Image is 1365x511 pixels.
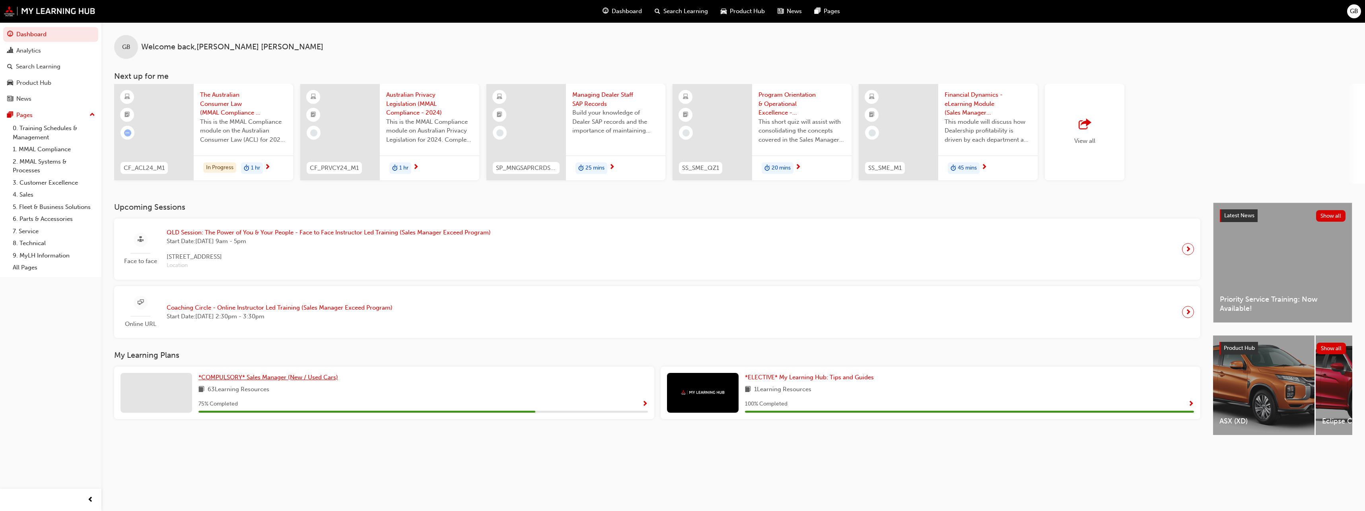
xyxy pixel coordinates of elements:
button: GB [1347,4,1361,18]
span: learningResourceType_ELEARNING-icon [497,92,502,102]
a: mmal [4,6,95,16]
a: Latest NewsShow allPriority Service Training: Now Available! [1213,203,1352,323]
button: DashboardAnalyticsSearch LearningProduct HubNews [3,25,98,108]
span: book-icon [198,385,204,395]
a: SS_SME_QZ1Program Orientation & Operational Excellence - Assessment Quiz (Sales Manager Exceed Pr... [673,84,852,180]
span: 63 Learning Resources [208,385,269,395]
span: 1 Learning Resources [754,385,811,395]
span: Start Date: [DATE] 9am - 5pm [167,237,491,246]
a: Online URLCoaching Circle - Online Instructor Led Training (Sales Manager Exceed Program)Start Da... [121,293,1194,332]
a: 1. MMAL Compliance [10,143,98,156]
span: QLD Session: The Power of You & Your People - Face to Face Instructor Led Training (Sales Manager... [167,228,491,237]
span: booktick-icon [869,110,875,120]
a: 3. Customer Excellence [10,177,98,189]
span: outbound-icon [1079,119,1091,130]
a: 9. MyLH Information [10,250,98,262]
span: 20 mins [772,164,791,173]
span: View all [1074,137,1095,144]
span: learningResourceType_ELEARNING-icon [311,92,316,102]
span: The Australian Consumer Law (MMAL Compliance - 2024) [200,90,287,117]
span: ASX (XD) [1219,417,1308,426]
span: pages-icon [7,112,13,119]
div: Pages [16,111,33,120]
span: next-icon [1185,306,1191,318]
button: View all [1045,84,1224,183]
span: [STREET_ADDRESS] [167,252,491,261]
a: Search Learning [3,59,98,74]
span: learningResourceType_ELEARNING-icon [869,92,875,102]
span: learningResourceType_ELEARNING-icon [683,92,688,102]
span: CF_ACL24_M1 [124,164,165,173]
a: pages-iconPages [808,3,846,20]
span: guage-icon [7,31,13,38]
a: news-iconNews [771,3,808,20]
span: GB [122,43,130,52]
span: 75 % Completed [198,400,238,409]
span: news-icon [778,6,784,16]
div: In Progress [203,162,236,173]
span: chart-icon [7,47,13,55]
span: duration-icon [578,163,584,174]
a: Analytics [3,43,98,58]
a: SP_MNGSAPRCRDS_M1Managing Dealer Staff SAP RecordsBuild your knowledge of Dealer SAP records and ... [486,84,665,180]
span: car-icon [7,80,13,87]
span: Latest News [1224,212,1254,219]
span: 1 hr [251,164,260,173]
img: mmal [681,390,725,395]
span: Dashboard [612,7,642,16]
span: 100 % Completed [745,400,787,409]
span: news-icon [7,96,13,103]
span: Search Learning [663,7,708,16]
span: learningResourceType_ELEARNING-icon [124,92,130,102]
span: next-icon [981,164,987,171]
a: 8. Technical [10,237,98,250]
a: search-iconSearch Learning [648,3,714,20]
a: *ELECTIVE* My Learning Hub: Tips and Guides [745,373,877,382]
span: Show Progress [1188,401,1194,408]
a: 5. Fleet & Business Solutions [10,201,98,213]
a: Dashboard [3,27,98,42]
button: Show Progress [642,399,648,409]
a: 6. Parts & Accessories [10,213,98,225]
span: CF_PRVCY24_M1 [310,164,359,173]
span: Product Hub [1224,345,1255,351]
span: sessionType_ONLINE_URL-icon [138,298,144,308]
a: 2. MMAL Systems & Processes [10,156,98,177]
span: up-icon [89,110,95,120]
a: SS_SME_M1Financial Dynamics - eLearning Module (Sales Manager Exceed Program)This module will dis... [859,84,1038,180]
span: *ELECTIVE* My Learning Hub: Tips and Guides [745,374,874,381]
div: Search Learning [16,62,60,71]
a: ASX (XD) [1213,335,1314,435]
span: Location [167,261,491,270]
span: News [787,7,802,16]
span: Welcome back , [PERSON_NAME] [PERSON_NAME] [141,43,323,52]
a: All Pages [10,261,98,274]
h3: Upcoming Sessions [114,203,1200,212]
span: learningRecordVerb_NONE-icon [496,129,504,137]
span: Managing Dealer Staff SAP Records [572,90,659,108]
span: Online URL [121,320,160,329]
span: learningRecordVerb_ATTEMPT-icon [124,129,131,137]
span: This is the MMAL Compliance module on Australian Privacy Legislation for 2024. Complete this modu... [386,117,473,144]
span: Product Hub [730,7,765,16]
span: next-icon [413,164,419,171]
a: CF_PRVCY24_M1Australian Privacy Legislation (MMAL Compliance - 2024)This is the MMAL Compliance m... [300,84,479,180]
span: search-icon [7,63,13,70]
span: prev-icon [87,495,93,505]
div: Analytics [16,46,41,55]
div: News [16,94,31,103]
a: *COMPULSORY* Sales Manager (New / Used Cars) [198,373,341,382]
span: This module will discuss how Dealership profitability is driven by each department and what the S... [945,117,1031,144]
a: 0. Training Schedules & Management [10,122,98,143]
span: next-icon [609,164,615,171]
span: booktick-icon [124,110,130,120]
span: Priority Service Training: Now Available! [1220,295,1346,313]
a: CF_ACL24_M1The Australian Consumer Law (MMAL Compliance - 2024)This is the MMAL Compliance module... [114,84,293,180]
a: 7. Service [10,225,98,238]
span: 25 mins [585,164,605,173]
span: SS_SME_M1 [868,164,902,173]
span: This is the MMAL Compliance module on the Australian Consumer Law (ACL) for 2024. Complete this m... [200,117,287,144]
span: guage-icon [603,6,609,16]
span: duration-icon [764,163,770,174]
span: learningRecordVerb_NONE-icon [310,129,317,137]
